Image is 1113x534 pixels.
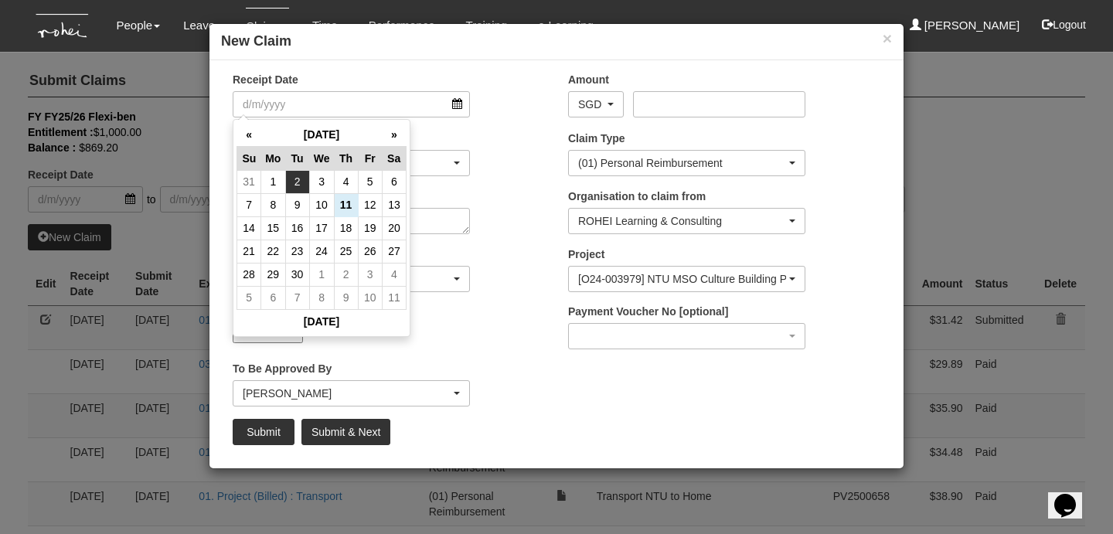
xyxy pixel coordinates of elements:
td: 25 [334,240,358,263]
td: 31 [237,170,261,193]
label: Claim Type [568,131,625,146]
th: » [382,123,406,147]
td: 19 [358,216,382,240]
div: [O24-003979] NTU MSO Culture Building Phase 2 OrgWide Cascading [578,271,786,287]
th: Th [334,146,358,170]
label: Receipt Date [233,72,298,87]
button: ROHEI Learning & Consulting [568,208,805,234]
th: Su [237,146,261,170]
td: 13 [382,193,406,216]
th: « [237,123,261,147]
td: 5 [237,286,261,309]
td: 23 [285,240,309,263]
td: 14 [237,216,261,240]
td: 9 [285,193,309,216]
td: 3 [358,263,382,286]
td: 24 [309,240,334,263]
td: 28 [237,263,261,286]
button: [O24-003979] NTU MSO Culture Building Phase 2 OrgWide Cascading [568,266,805,292]
th: [DATE] [261,123,383,147]
td: 7 [285,286,309,309]
td: 15 [261,216,285,240]
b: New Claim [221,33,291,49]
td: 7 [237,193,261,216]
div: (01) Personal Reimbursement [578,155,786,171]
td: 17 [309,216,334,240]
td: 26 [358,240,382,263]
iframe: chat widget [1048,472,1098,519]
td: 3 [309,170,334,193]
th: We [309,146,334,170]
input: Submit [233,419,294,445]
td: 16 [285,216,309,240]
div: ROHEI Learning & Consulting [578,213,786,229]
button: (01) Personal Reimbursement [568,150,805,176]
td: 12 [358,193,382,216]
input: Submit & Next [301,419,390,445]
td: 11 [334,193,358,216]
div: [PERSON_NAME] [243,386,451,401]
td: 22 [261,240,285,263]
td: 1 [309,263,334,286]
td: 30 [285,263,309,286]
td: 21 [237,240,261,263]
th: Sa [382,146,406,170]
td: 9 [334,286,358,309]
td: 2 [285,170,309,193]
td: 6 [261,286,285,309]
td: 4 [334,170,358,193]
td: 8 [309,286,334,309]
td: 27 [382,240,406,263]
th: [DATE] [237,309,407,333]
td: 2 [334,263,358,286]
label: Amount [568,72,609,87]
td: 4 [382,263,406,286]
td: 10 [358,286,382,309]
th: Mo [261,146,285,170]
label: Payment Voucher No [optional] [568,304,728,319]
button: × [883,30,892,46]
td: 6 [382,170,406,193]
td: 8 [261,193,285,216]
td: 5 [358,170,382,193]
td: 10 [309,193,334,216]
th: Tu [285,146,309,170]
td: 11 [382,286,406,309]
button: Denise Aragon [233,380,470,406]
td: 1 [261,170,285,193]
td: 18 [334,216,358,240]
label: To Be Approved By [233,361,332,376]
th: Fr [358,146,382,170]
label: Project [568,247,604,262]
td: 29 [261,263,285,286]
input: d/m/yyyy [233,91,470,117]
td: 20 [382,216,406,240]
div: SGD [578,97,604,112]
label: Organisation to claim from [568,189,706,204]
button: SGD [568,91,624,117]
